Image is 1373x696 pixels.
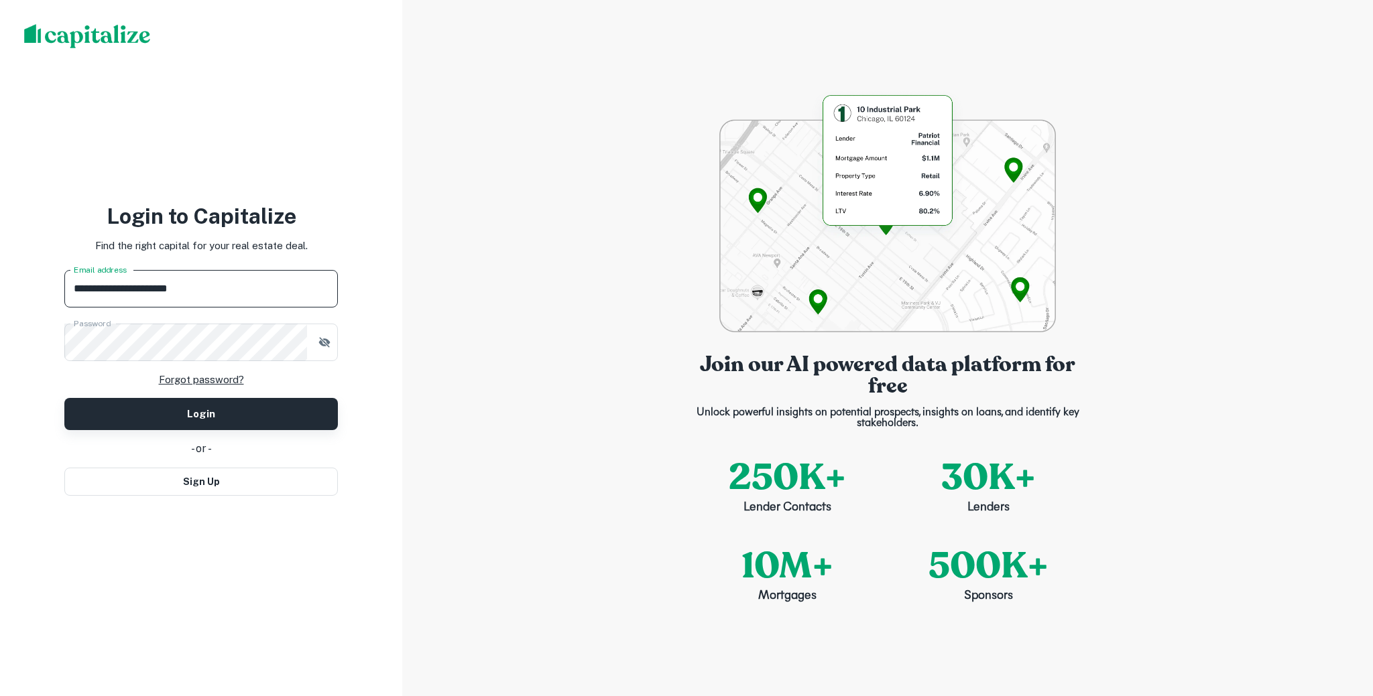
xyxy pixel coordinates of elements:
p: Unlock powerful insights on potential prospects, insights on loans, and identify key stakeholders. [686,407,1089,429]
p: 250K+ [729,450,846,504]
p: Lender Contacts [743,499,831,517]
div: - or - [64,441,338,457]
p: Mortgages [758,587,817,606]
h3: Login to Capitalize [64,200,338,232]
iframe: Chat Widget [1306,589,1373,653]
label: Email address [74,264,127,275]
a: Forgot password? [159,372,244,388]
button: Login [64,398,338,430]
p: 500K+ [929,539,1049,593]
p: Sponsors [964,587,1013,606]
p: Find the right capital for your real estate deal. [95,238,308,254]
p: 10M+ [741,539,833,593]
p: Lenders [967,499,1010,517]
p: 30K+ [941,450,1036,504]
img: capitalize-logo.png [24,24,151,48]
img: login-bg [719,91,1055,332]
button: Sign Up [64,468,338,496]
p: Join our AI powered data platform for free [686,354,1089,397]
label: Password [74,318,111,329]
